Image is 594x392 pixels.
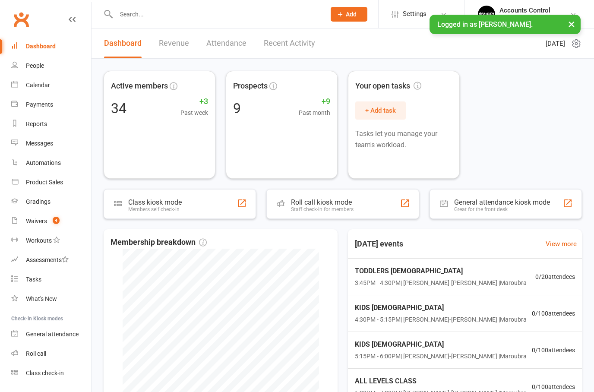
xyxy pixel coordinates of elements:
[403,4,427,24] span: Settings
[26,101,53,108] div: Payments
[478,6,495,23] img: thumb_image1701918351.png
[104,28,142,58] a: Dashboard
[26,198,51,205] div: Gradings
[180,108,208,117] span: Past week
[26,331,79,338] div: General attendance
[53,217,60,224] span: 4
[499,14,550,22] div: [PERSON_NAME]
[26,82,50,89] div: Calendar
[355,101,406,120] button: + Add task
[111,101,126,115] div: 34
[11,344,91,364] a: Roll call
[546,38,565,49] span: [DATE]
[11,153,91,173] a: Automations
[26,179,63,186] div: Product Sales
[11,114,91,134] a: Reports
[11,231,91,250] a: Workouts
[111,236,207,249] span: Membership breakdown
[532,345,575,355] span: 0 / 100 attendees
[26,276,41,283] div: Tasks
[26,370,64,376] div: Class check-in
[291,206,354,212] div: Staff check-in for members
[159,28,189,58] a: Revenue
[10,9,32,30] a: Clubworx
[11,37,91,56] a: Dashboard
[11,192,91,212] a: Gradings
[114,8,319,20] input: Search...
[11,95,91,114] a: Payments
[11,173,91,192] a: Product Sales
[26,140,53,147] div: Messages
[26,120,47,127] div: Reports
[26,62,44,69] div: People
[454,206,550,212] div: Great for the front desk
[355,266,527,277] span: TODDLERS [DEMOGRAPHIC_DATA]
[11,289,91,309] a: What's New
[355,339,527,350] span: KIDS [DEMOGRAPHIC_DATA]
[26,295,57,302] div: What's New
[355,278,527,288] span: 3:45PM - 4:30PM | [PERSON_NAME]-[PERSON_NAME] | Maroubra
[11,212,91,231] a: Waivers 4
[355,351,527,361] span: 5:15PM - 6:00PM | [PERSON_NAME]-[PERSON_NAME] | Maroubra
[128,206,182,212] div: Members self check-in
[454,198,550,206] div: General attendance kiosk mode
[11,364,91,383] a: Class kiosk mode
[499,6,550,14] div: Accounts Control
[11,76,91,95] a: Calendar
[111,80,168,92] span: Active members
[437,20,533,28] span: Logged in as [PERSON_NAME].
[11,250,91,270] a: Assessments
[355,315,527,324] span: 4:30PM - 5:15PM | [PERSON_NAME]-[PERSON_NAME] | Maroubra
[355,302,527,313] span: KIDS [DEMOGRAPHIC_DATA]
[26,256,69,263] div: Assessments
[11,134,91,153] a: Messages
[11,56,91,76] a: People
[206,28,246,58] a: Attendance
[546,239,577,249] a: View more
[180,95,208,108] span: +3
[128,198,182,206] div: Class kiosk mode
[355,376,527,387] span: ALL LEVELS CLASS
[331,7,367,22] button: Add
[348,236,410,252] h3: [DATE] events
[264,28,315,58] a: Recent Activity
[11,270,91,289] a: Tasks
[233,101,241,115] div: 9
[535,272,575,281] span: 0 / 20 attendees
[532,382,575,392] span: 0 / 100 attendees
[299,95,330,108] span: +9
[26,159,61,166] div: Automations
[346,11,357,18] span: Add
[233,80,268,92] span: Prospects
[26,43,56,50] div: Dashboard
[355,128,452,150] p: Tasks let you manage your team's workload.
[11,325,91,344] a: General attendance kiosk mode
[532,309,575,318] span: 0 / 100 attendees
[26,237,52,244] div: Workouts
[299,108,330,117] span: Past month
[355,80,421,92] span: Your open tasks
[291,198,354,206] div: Roll call kiosk mode
[26,350,46,357] div: Roll call
[564,15,579,33] button: ×
[26,218,47,224] div: Waivers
